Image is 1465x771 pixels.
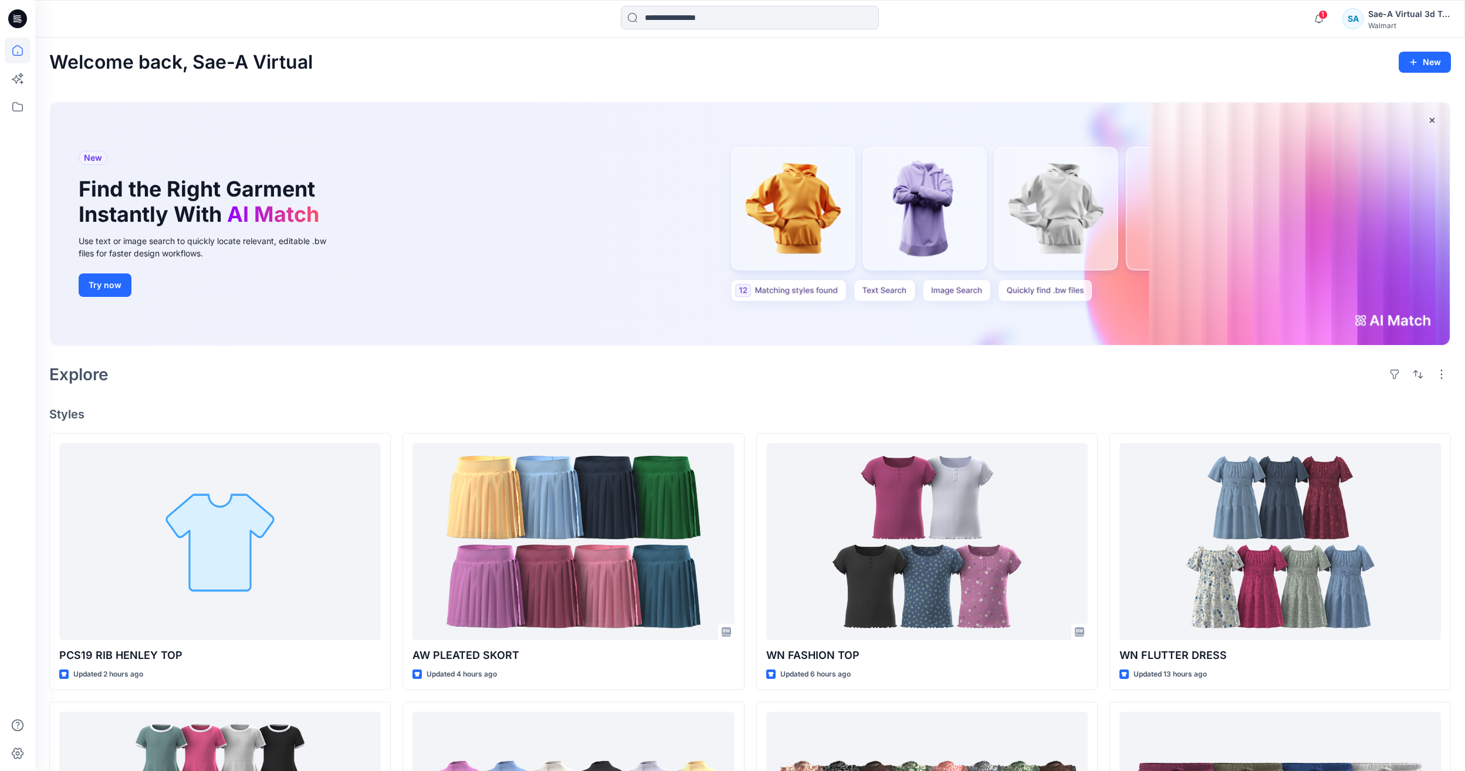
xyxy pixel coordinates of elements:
[84,151,102,165] span: New
[1342,8,1364,29] div: SA
[1318,10,1328,19] span: 1
[49,407,1451,421] h4: Styles
[412,647,734,664] p: AW PLEATED SKORT
[79,235,343,259] div: Use text or image search to quickly locate relevant, editable .bw files for faster design workflows.
[73,668,143,681] p: Updated 2 hours ago
[1119,443,1441,640] a: WN FLUTTER DRESS
[1119,647,1441,664] p: WN FLUTTER DRESS
[49,52,313,73] h2: Welcome back, Sae-A Virtual
[1368,21,1450,30] div: Walmart
[1134,668,1207,681] p: Updated 13 hours ago
[227,201,319,227] span: AI Match
[1368,7,1450,21] div: Sae-A Virtual 3d Team
[412,443,734,640] a: AW PLEATED SKORT
[780,668,851,681] p: Updated 6 hours ago
[427,668,497,681] p: Updated 4 hours ago
[49,365,109,384] h2: Explore
[766,443,1088,640] a: WN FASHION TOP
[766,647,1088,664] p: WN FASHION TOP
[59,647,381,664] p: PCS19 RIB HENLEY TOP
[79,177,325,227] h1: Find the Right Garment Instantly With
[79,273,131,297] button: Try now
[1399,52,1451,73] button: New
[59,443,381,640] a: PCS19 RIB HENLEY TOP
